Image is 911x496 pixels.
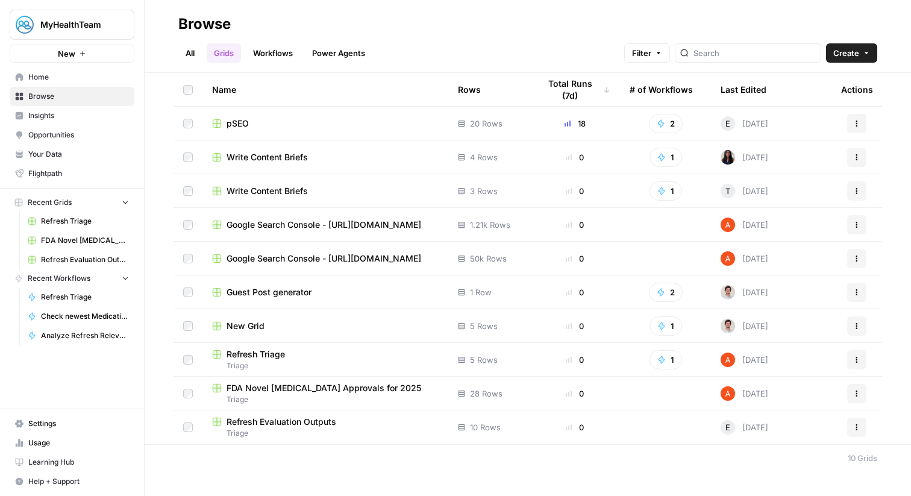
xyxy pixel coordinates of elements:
[28,72,129,83] span: Home
[539,118,610,130] div: 18
[721,218,768,232] div: [DATE]
[41,254,129,265] span: Refresh Evaluation Outputs
[458,73,481,106] div: Rows
[470,253,507,265] span: 50k Rows
[721,150,768,165] div: [DATE]
[178,14,231,34] div: Browse
[212,219,439,231] a: Google Search Console - [URL][DOMAIN_NAME]
[28,418,129,429] span: Settings
[721,150,735,165] img: rox323kbkgutb4wcij4krxobkpon
[725,185,730,197] span: T
[10,67,134,87] a: Home
[721,319,768,333] div: [DATE]
[10,433,134,453] a: Usage
[10,125,134,145] a: Opportunities
[22,212,134,231] a: Refresh Triage
[212,118,439,130] a: pSEO
[470,354,498,366] span: 5 Rows
[22,231,134,250] a: FDA Novel [MEDICAL_DATA] Approvals for 2025
[539,320,610,332] div: 0
[28,130,129,140] span: Opportunities
[721,251,768,266] div: [DATE]
[28,457,129,468] span: Learning Hub
[539,219,610,231] div: 0
[10,164,134,183] a: Flightpath
[212,73,439,106] div: Name
[539,185,610,197] div: 0
[41,216,129,227] span: Refresh Triage
[539,354,610,366] div: 0
[227,382,421,394] span: FDA Novel [MEDICAL_DATA] Approvals for 2025
[41,235,129,246] span: FDA Novel [MEDICAL_DATA] Approvals for 2025
[649,114,683,133] button: 2
[470,118,502,130] span: 20 Rows
[227,286,311,298] span: Guest Post generator
[212,151,439,163] a: Write Content Briefs
[470,388,502,400] span: 28 Rows
[848,452,877,464] div: 10 Grids
[28,197,72,208] span: Recent Grids
[212,394,439,405] span: Triage
[212,185,439,197] a: Write Content Briefs
[632,47,651,59] span: Filter
[624,43,670,63] button: Filter
[28,273,90,284] span: Recent Workflows
[721,251,735,266] img: cje7zb9ux0f2nqyv5qqgv3u0jxek
[650,181,682,201] button: 1
[22,326,134,345] a: Analyze Refresh Relevancy
[22,287,134,307] a: Refresh Triage
[725,421,730,433] span: E
[227,118,249,130] span: pSEO
[721,285,768,300] div: [DATE]
[721,285,735,300] img: tdmuw9wfe40fkwq84phcceuazoww
[650,148,682,167] button: 1
[725,118,730,130] span: E
[227,219,421,231] span: Google Search Console - [URL][DOMAIN_NAME]
[10,269,134,287] button: Recent Workflows
[833,47,859,59] span: Create
[649,283,683,302] button: 2
[721,386,735,401] img: cje7zb9ux0f2nqyv5qqgv3u0jxek
[721,353,768,367] div: [DATE]
[212,360,439,371] span: Triage
[212,382,439,405] a: FDA Novel [MEDICAL_DATA] Approvals for 2025Triage
[40,19,113,31] span: MyHealthTeam
[470,421,501,433] span: 10 Rows
[841,73,873,106] div: Actions
[470,219,510,231] span: 1.21k Rows
[650,350,682,369] button: 1
[721,184,768,198] div: [DATE]
[721,353,735,367] img: cje7zb9ux0f2nqyv5qqgv3u0jxek
[539,421,610,433] div: 0
[470,286,492,298] span: 1 Row
[721,386,768,401] div: [DATE]
[10,414,134,433] a: Settings
[539,388,610,400] div: 0
[693,47,816,59] input: Search
[246,43,300,63] a: Workflows
[305,43,372,63] a: Power Agents
[227,348,285,360] span: Refresh Triage
[22,250,134,269] a: Refresh Evaluation Outputs
[721,218,735,232] img: cje7zb9ux0f2nqyv5qqgv3u0jxek
[539,73,610,106] div: Total Runs (7d)
[227,320,265,332] span: New Grid
[721,420,768,435] div: [DATE]
[178,43,202,63] a: All
[10,106,134,125] a: Insights
[41,311,129,322] span: Check newest Medications
[10,87,134,106] a: Browse
[227,185,308,197] span: Write Content Briefs
[28,168,129,179] span: Flightpath
[470,185,498,197] span: 3 Rows
[10,193,134,212] button: Recent Grids
[212,416,439,439] a: Refresh Evaluation OutputsTriage
[227,416,336,428] span: Refresh Evaluation Outputs
[10,45,134,63] button: New
[721,73,766,106] div: Last Edited
[630,73,693,106] div: # of Workflows
[14,14,36,36] img: MyHealthTeam Logo
[28,110,129,121] span: Insights
[539,253,610,265] div: 0
[227,151,308,163] span: Write Content Briefs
